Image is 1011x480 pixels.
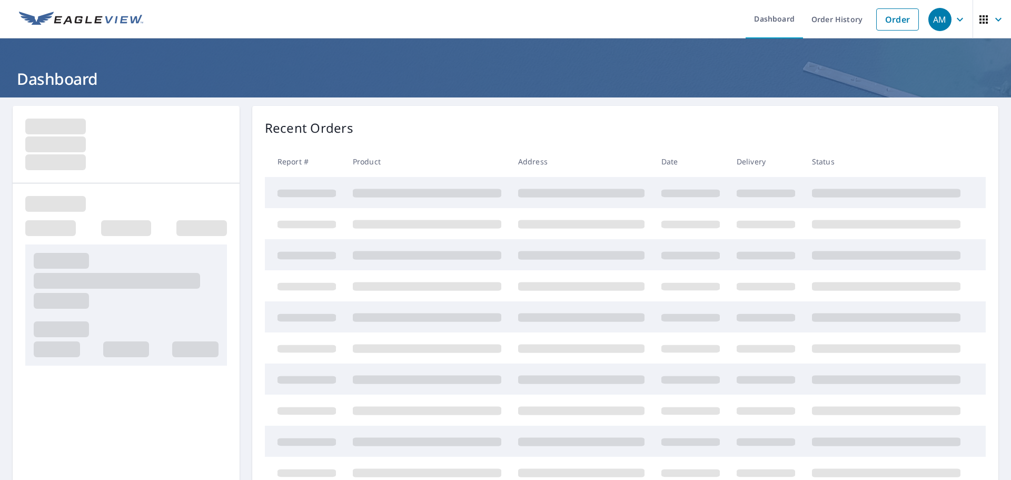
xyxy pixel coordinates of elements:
[928,8,951,31] div: AM
[265,119,353,138] p: Recent Orders
[510,146,653,177] th: Address
[804,146,969,177] th: Status
[876,8,919,31] a: Order
[19,12,143,27] img: EV Logo
[728,146,804,177] th: Delivery
[265,146,344,177] th: Report #
[653,146,728,177] th: Date
[344,146,510,177] th: Product
[13,68,998,90] h1: Dashboard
